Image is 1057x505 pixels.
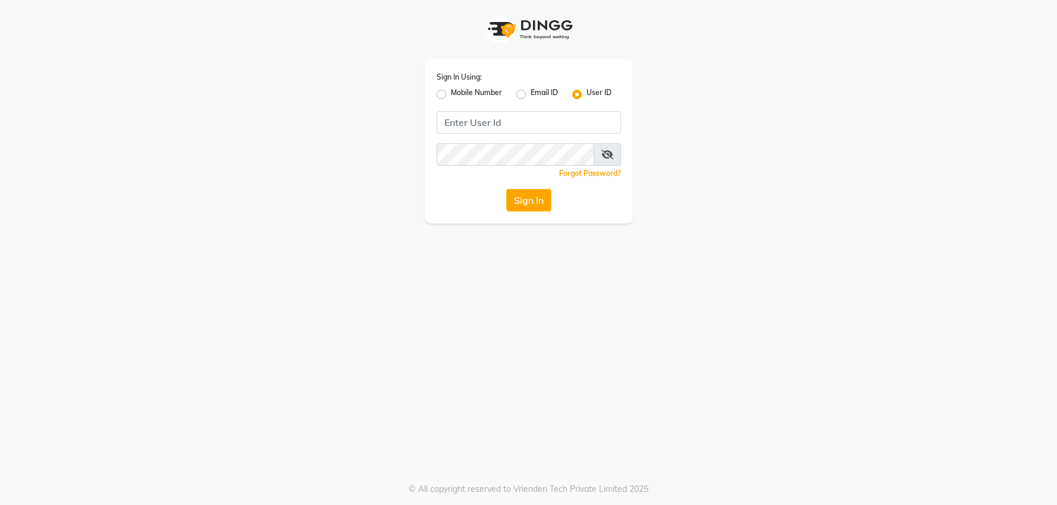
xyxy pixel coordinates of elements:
label: Mobile Number [451,87,502,102]
label: Email ID [531,87,558,102]
label: User ID [586,87,611,102]
label: Sign In Using: [437,72,482,83]
button: Sign In [506,189,551,212]
input: Username [437,143,594,166]
a: Forgot Password? [559,169,621,178]
img: logo1.svg [481,12,576,47]
input: Username [437,111,621,134]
